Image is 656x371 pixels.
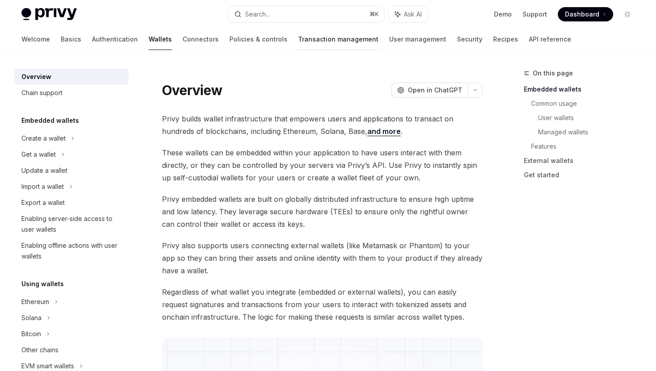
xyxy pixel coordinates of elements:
a: Managed wallets [538,125,642,139]
a: External wallets [524,154,642,168]
a: Transaction management [298,29,378,50]
a: Common usage [531,96,642,111]
a: Other chains [14,342,129,358]
div: Get a wallet [21,149,56,160]
div: Overview [21,71,51,82]
div: Export a wallet [21,197,65,208]
button: Ask AI [389,6,428,22]
span: On this page [533,68,573,79]
div: Other chains [21,345,58,355]
div: Search... [245,9,270,20]
a: Support [523,10,547,19]
h1: Overview [162,82,222,98]
span: Ask AI [404,10,422,19]
a: Overview [14,69,129,85]
span: Regardless of what wallet you integrate (embedded or external wallets), you can easily request si... [162,286,483,323]
a: Dashboard [558,7,613,21]
div: Ethereum [21,296,49,307]
a: Update a wallet [14,163,129,179]
span: Dashboard [565,10,599,19]
a: User management [389,29,446,50]
a: Recipes [493,29,518,50]
div: Import a wallet [21,181,64,192]
div: Solana [21,313,42,323]
div: Enabling offline actions with user wallets [21,240,123,262]
button: Search...⌘K [228,6,384,22]
span: Privy also supports users connecting external wallets (like Metamask or Phantom) to your app so t... [162,239,483,277]
a: Export a wallet [14,195,129,211]
a: Enabling offline actions with user wallets [14,238,129,264]
button: Toggle dark mode [620,7,635,21]
a: Basics [61,29,81,50]
span: Open in ChatGPT [408,86,462,95]
span: Privy builds wallet infrastructure that empowers users and applications to transact on hundreds o... [162,113,483,138]
button: Open in ChatGPT [391,83,468,98]
a: API reference [529,29,571,50]
a: Wallets [149,29,172,50]
span: Privy embedded wallets are built on globally distributed infrastructure to ensure high uptime and... [162,193,483,230]
div: Chain support [21,88,62,98]
a: Authentication [92,29,138,50]
a: Demo [494,10,512,19]
a: Enabling server-side access to user wallets [14,211,129,238]
h5: Embedded wallets [21,115,79,126]
div: Update a wallet [21,165,67,176]
span: ⌘ K [370,11,379,18]
a: Security [457,29,482,50]
a: Embedded wallets [524,82,642,96]
a: and more [367,127,401,136]
a: Get started [524,168,642,182]
h5: Using wallets [21,279,64,289]
div: Enabling server-side access to user wallets [21,213,123,235]
a: Features [531,139,642,154]
a: Chain support [14,85,129,101]
img: light logo [21,8,77,21]
a: Welcome [21,29,50,50]
a: Connectors [183,29,219,50]
div: Bitcoin [21,329,41,339]
a: Policies & controls [229,29,287,50]
div: Create a wallet [21,133,66,144]
a: User wallets [538,111,642,125]
span: These wallets can be embedded within your application to have users interact with them directly, ... [162,146,483,184]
